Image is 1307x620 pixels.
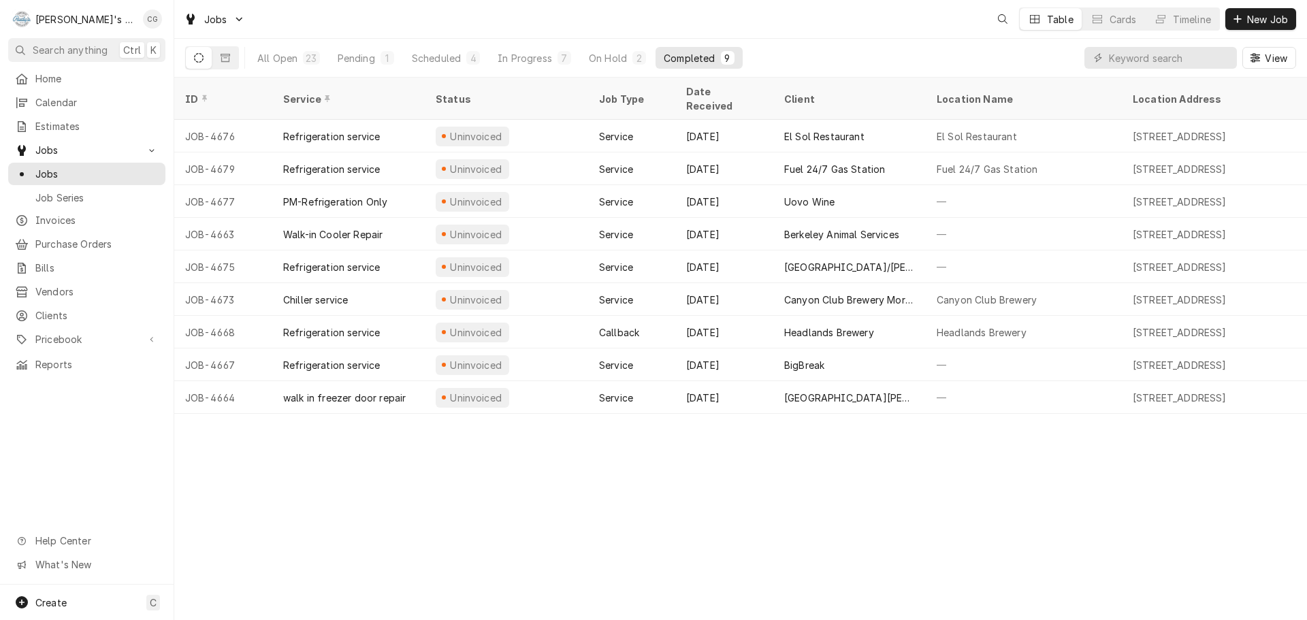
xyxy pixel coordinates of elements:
[449,162,504,176] div: Uninvoiced
[1173,12,1211,27] div: Timeline
[283,325,380,340] div: Refrigeration service
[784,92,912,106] div: Client
[449,358,504,372] div: Uninvoiced
[8,529,165,552] a: Go to Help Center
[383,51,391,65] div: 1
[449,260,504,274] div: Uninvoiced
[937,162,1037,176] div: Fuel 24/7 Gas Station
[784,195,835,209] div: Uovo Wine
[1133,195,1227,209] div: [STREET_ADDRESS]
[675,120,773,152] div: [DATE]
[675,381,773,414] div: [DATE]
[675,283,773,316] div: [DATE]
[8,67,165,90] a: Home
[8,233,165,255] a: Purchase Orders
[283,195,387,209] div: PM-Refrigeration Only
[937,325,1027,340] div: Headlands Brewery
[8,139,165,161] a: Go to Jobs
[1133,391,1227,405] div: [STREET_ADDRESS]
[724,51,732,65] div: 9
[635,51,643,65] div: 2
[1242,47,1296,69] button: View
[449,227,504,242] div: Uninvoiced
[204,12,227,27] span: Jobs
[784,129,865,144] div: El Sol Restaurant
[35,534,157,548] span: Help Center
[8,304,165,327] a: Clients
[174,316,272,348] div: JOB-4668
[8,163,165,185] a: Jobs
[8,209,165,231] a: Invoices
[926,250,1122,283] div: —
[174,152,272,185] div: JOB-4679
[498,51,552,65] div: In Progress
[599,227,633,242] div: Service
[35,557,157,572] span: What's New
[35,357,159,372] span: Reports
[1133,129,1227,144] div: [STREET_ADDRESS]
[412,51,461,65] div: Scheduled
[449,129,504,144] div: Uninvoiced
[675,316,773,348] div: [DATE]
[1047,12,1074,27] div: Table
[33,43,108,57] span: Search anything
[784,325,874,340] div: Headlands Brewery
[143,10,162,29] div: CG
[35,71,159,86] span: Home
[35,597,67,608] span: Create
[1262,51,1290,65] span: View
[8,115,165,137] a: Estimates
[338,51,375,65] div: Pending
[35,284,159,299] span: Vendors
[35,95,159,110] span: Calendar
[123,43,141,57] span: Ctrl
[283,227,383,242] div: Walk-in Cooler Repair
[1133,162,1227,176] div: [STREET_ADDRESS]
[1133,358,1227,372] div: [STREET_ADDRESS]
[1133,260,1227,274] div: [STREET_ADDRESS]
[992,8,1014,30] button: Open search
[8,553,165,576] a: Go to What's New
[599,260,633,274] div: Service
[599,129,633,144] div: Service
[35,143,138,157] span: Jobs
[283,129,380,144] div: Refrigeration service
[174,381,272,414] div: JOB-4664
[784,260,915,274] div: [GEOGRAPHIC_DATA]/[PERSON_NAME][GEOGRAPHIC_DATA]
[35,167,159,181] span: Jobs
[8,186,165,209] a: Job Series
[174,218,272,250] div: JOB-4663
[926,381,1122,414] div: —
[150,43,157,57] span: K
[784,293,915,307] div: Canyon Club Brewery Moraga
[599,293,633,307] div: Service
[784,391,915,405] div: [GEOGRAPHIC_DATA][PERSON_NAME]
[560,51,568,65] div: 7
[185,92,259,106] div: ID
[35,308,159,323] span: Clients
[449,293,504,307] div: Uninvoiced
[599,325,639,340] div: Callback
[449,325,504,340] div: Uninvoiced
[1244,12,1291,27] span: New Job
[35,213,159,227] span: Invoices
[174,283,272,316] div: JOB-4673
[937,129,1017,144] div: El Sol Restaurant
[8,353,165,376] a: Reports
[174,250,272,283] div: JOB-4675
[143,10,162,29] div: Christine Gutierrez's Avatar
[283,92,411,106] div: Service
[174,120,272,152] div: JOB-4676
[174,185,272,218] div: JOB-4677
[599,92,664,106] div: Job Type
[1225,8,1296,30] button: New Job
[926,348,1122,381] div: —
[599,195,633,209] div: Service
[35,12,135,27] div: [PERSON_NAME]'s Commercial Refrigeration
[469,51,477,65] div: 4
[283,260,380,274] div: Refrigeration service
[8,280,165,303] a: Vendors
[283,293,348,307] div: Chiller service
[664,51,715,65] div: Completed
[178,8,251,31] a: Go to Jobs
